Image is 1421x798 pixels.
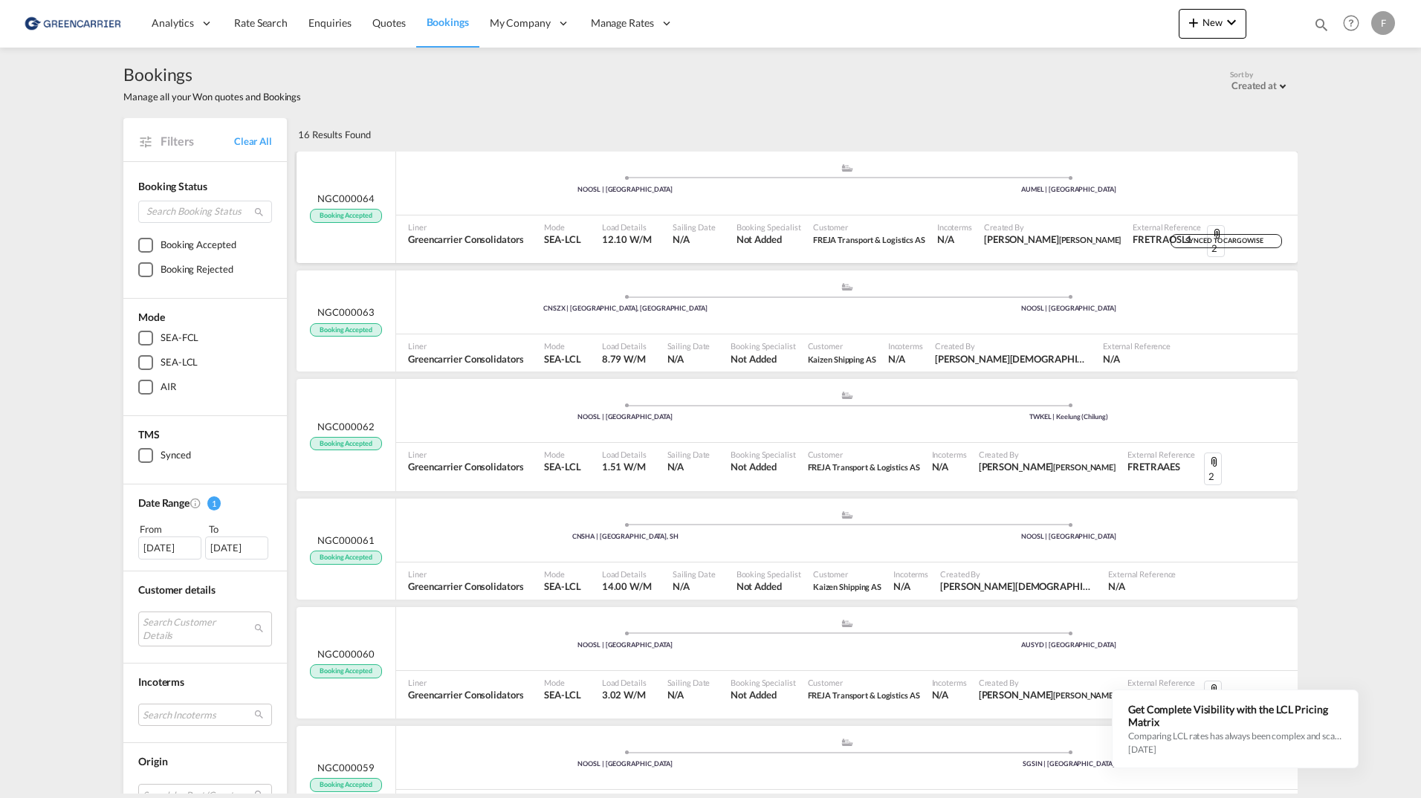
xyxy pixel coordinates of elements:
[490,16,551,30] span: My Company
[667,449,710,460] span: Sailing Date
[731,677,795,688] span: Booking Specialist
[731,340,795,351] span: Booking Specialist
[935,352,1091,366] span: Per Kristian Edvartsen
[310,437,381,451] span: Booking Accepted
[888,352,905,366] div: N/A
[544,340,580,351] span: Mode
[138,355,272,370] md-checkbox: SEA-LCL
[979,677,1116,688] span: Created By
[138,311,165,323] span: Mode
[161,262,233,277] div: Booking Rejected
[138,583,272,597] div: Customer details
[234,134,272,148] a: Clear All
[404,304,847,314] div: CNSZX | [GEOGRAPHIC_DATA], [GEOGRAPHIC_DATA]
[932,449,967,460] span: Incoterms
[297,152,1298,264] div: NGC000064 Booking Accepted assets/icons/custom/ship-fill.svgassets/icons/custom/roll-o-plane.svgP...
[138,522,272,559] span: From To [DATE][DATE]
[207,496,221,510] span: 1
[984,233,1121,246] span: Jakub Flemming
[737,233,801,246] span: Not Added
[404,532,847,542] div: CNSHA | [GEOGRAPHIC_DATA], SH
[427,16,469,28] span: Bookings
[838,283,856,291] md-icon: assets/icons/custom/ship-fill.svg
[1230,69,1253,80] span: Sort by
[408,460,523,473] span: Greencarrier Consolidators
[602,580,652,592] span: 14.00 W/M
[932,460,949,473] div: N/A
[123,90,301,103] span: Manage all your Won quotes and Bookings
[138,331,272,346] md-checkbox: SEA-FCL
[847,532,1291,542] div: NOOSL | [GEOGRAPHIC_DATA]
[808,462,920,472] span: FREJA Transport & Logistics AS
[731,688,795,701] span: Not Added
[205,536,268,559] div: [DATE]
[1223,13,1240,31] md-icon: icon-chevron-down
[1204,452,1222,485] div: 2
[940,568,1096,580] span: Created By
[1231,80,1277,91] div: Created at
[1207,225,1225,258] div: 2
[308,16,352,29] span: Enquiries
[408,568,523,580] span: Liner
[1108,568,1176,580] span: External Reference
[372,16,405,29] span: Quotes
[602,221,652,233] span: Load Details
[893,580,910,593] div: N/A
[408,449,523,460] span: Liner
[317,192,374,205] span: NGC000064
[808,352,876,366] span: Kaizen Shipping AS
[161,133,234,149] span: Filters
[737,221,801,233] span: Booking Specialist
[1108,580,1176,593] span: N/A
[138,179,272,194] div: Booking Status
[234,16,288,29] span: Rate Search
[253,207,265,218] md-icon: icon-magnify
[404,640,847,650] div: NOOSL | [GEOGRAPHIC_DATA]
[404,759,847,769] div: NOOSL | [GEOGRAPHIC_DATA]
[667,460,710,473] span: N/A
[673,221,716,233] span: Sailing Date
[1103,352,1171,366] span: N/A
[731,460,795,473] span: Not Added
[404,185,847,195] div: NOOSL | [GEOGRAPHIC_DATA]
[1053,690,1116,700] span: [PERSON_NAME]
[813,580,881,593] span: Kaizen Shipping AS
[310,323,381,337] span: Booking Accepted
[161,331,198,346] div: SEA-FCL
[602,353,646,365] span: 8.79 W/M
[161,380,176,395] div: AIR
[838,739,856,746] md-icon: assets/icons/custom/ship-fill.svg
[138,755,167,768] span: Origin
[1133,233,1200,246] span: FRETRAOSL1
[138,583,215,596] span: Customer details
[1371,11,1395,35] div: F
[297,379,1298,491] div: NGC000062 Booking Accepted assets/icons/custom/ship-fill.svgassets/icons/custom/roll-o-plane.svgP...
[544,460,580,473] span: SEA-LCL
[813,221,925,233] span: Customer
[808,677,920,688] span: Customer
[544,568,580,580] span: Mode
[138,448,272,463] md-checkbox: Synced
[408,233,523,246] span: Greencarrier Consolidators
[544,221,580,233] span: Mode
[602,461,646,473] span: 1.51 W/M
[1127,677,1195,688] span: External Reference
[297,607,1298,719] div: NGC000060 Booking Accepted assets/icons/custom/ship-fill.svgassets/icons/custom/roll-o-plane.svgP...
[317,533,374,547] span: NGC000061
[813,568,881,580] span: Customer
[1133,221,1200,233] span: External Reference
[1053,462,1116,472] span: [PERSON_NAME]
[808,688,920,701] span: FREJA Transport & Logistics AS
[847,185,1291,195] div: AUMEL | [GEOGRAPHIC_DATA]
[937,233,954,246] div: N/A
[408,221,523,233] span: Liner
[667,677,710,688] span: Sailing Date
[731,352,795,366] span: Not Added
[408,352,523,366] span: Greencarrier Consolidators
[1185,13,1202,31] md-icon: icon-plus 400-fg
[297,499,1298,600] div: NGC000061 Booking Accepted assets/icons/custom/ship-fill.svgassets/icons/custom/roll-o-plane.svgP...
[813,235,925,244] span: FREJA Transport & Logistics AS
[138,522,204,536] div: From
[737,580,801,593] span: Not Added
[847,304,1291,314] div: NOOSL | [GEOGRAPHIC_DATA]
